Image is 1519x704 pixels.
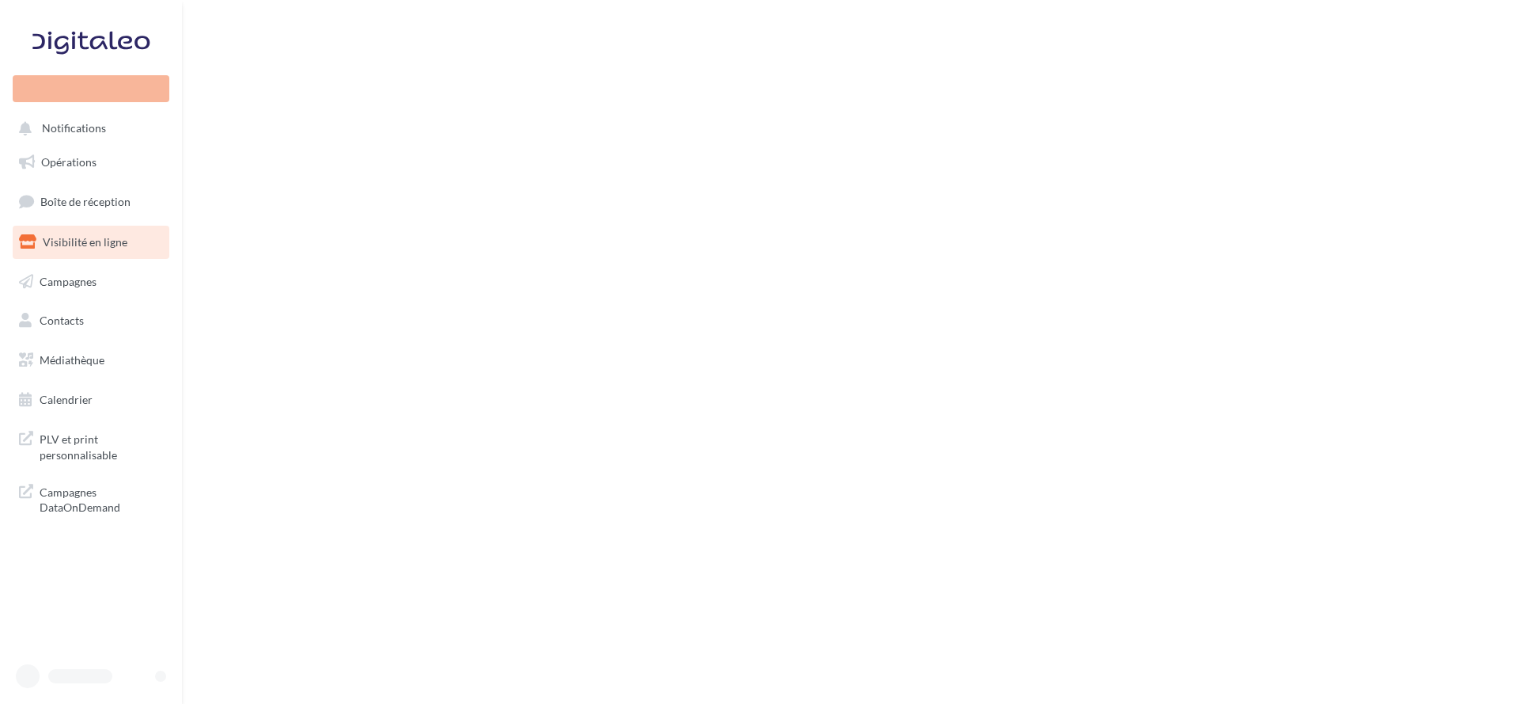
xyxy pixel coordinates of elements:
a: Opérations [9,146,172,179]
span: Contacts [40,314,84,327]
a: Campagnes DataOnDemand [9,475,172,522]
a: Médiathèque [9,344,172,377]
span: Calendrier [40,393,93,406]
a: PLV et print personnalisable [9,422,172,469]
span: Boîte de réception [40,195,131,208]
div: Nouvelle campagne [13,75,169,102]
span: Notifications [42,122,106,135]
span: Médiathèque [40,353,104,367]
a: Boîte de réception [9,185,172,219]
span: Campagnes DataOnDemand [40,481,163,516]
span: Opérations [41,155,97,169]
a: Calendrier [9,383,172,417]
span: PLV et print personnalisable [40,428,163,462]
span: Campagnes [40,274,97,287]
a: Visibilité en ligne [9,226,172,259]
span: Visibilité en ligne [43,235,127,249]
a: Contacts [9,304,172,337]
a: Campagnes [9,265,172,299]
